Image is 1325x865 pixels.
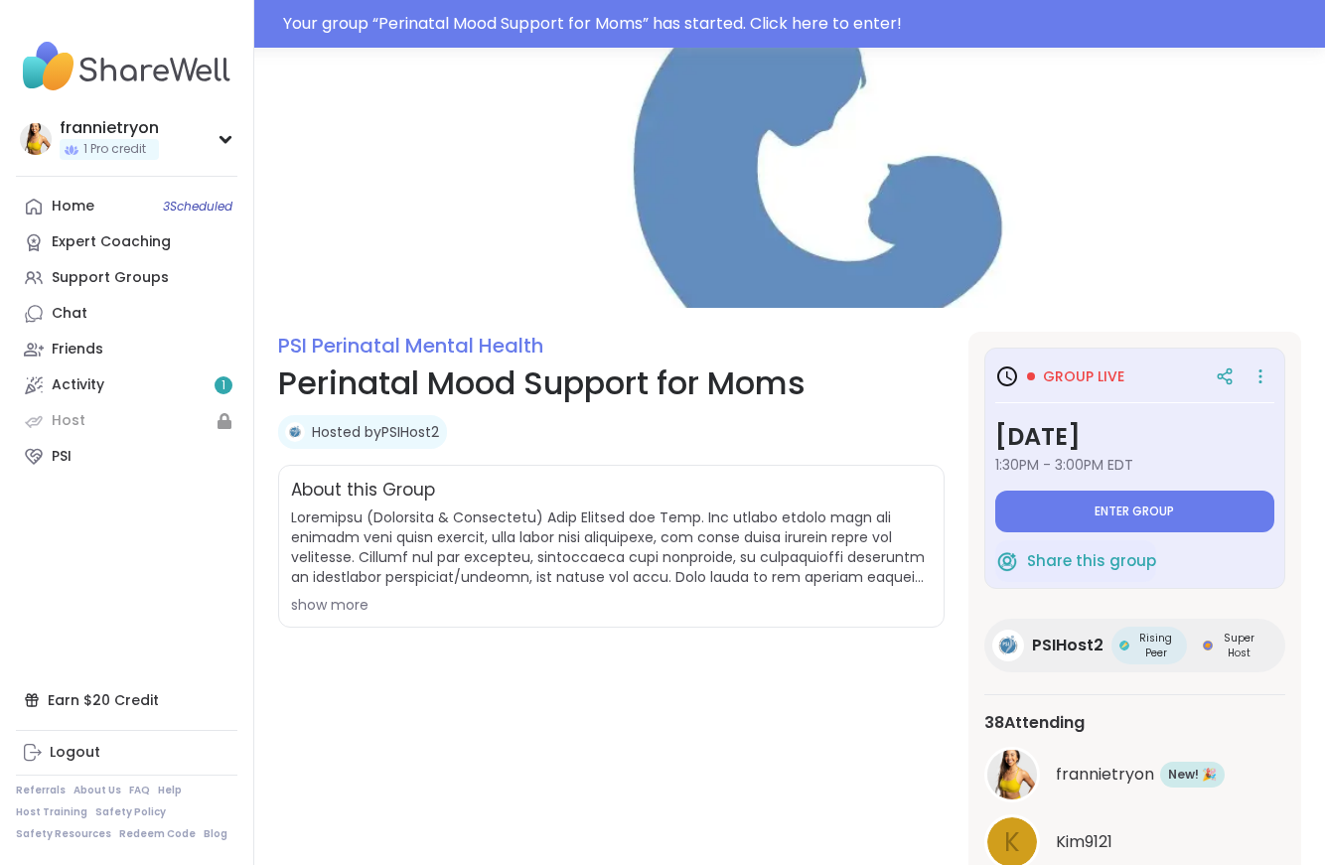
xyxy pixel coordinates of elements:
[163,199,232,215] span: 3 Scheduled
[1095,504,1174,519] span: Enter group
[278,332,543,360] a: PSI Perinatal Mental Health
[1168,766,1217,783] span: New! 🎉
[16,439,237,475] a: PSI
[16,682,237,718] div: Earn $20 Credit
[995,419,1274,455] h3: [DATE]
[20,123,52,155] img: frannietryon
[1119,641,1129,650] img: Rising Peer
[16,189,237,224] a: Home3Scheduled
[16,735,237,771] a: Logout
[129,784,150,797] a: FAQ
[52,340,103,360] div: Friends
[221,377,225,394] span: 1
[52,232,171,252] div: Expert Coaching
[995,540,1156,582] button: Share this group
[83,141,146,158] span: 1 Pro credit
[1056,763,1154,787] span: frannietryon
[1043,366,1124,386] span: Group live
[1217,631,1261,660] span: Super Host
[16,296,237,332] a: Chat
[1133,631,1179,660] span: Rising Peer
[995,455,1274,475] span: 1:30PM - 3:00PM EDT
[16,784,66,797] a: Referrals
[50,743,100,763] div: Logout
[52,447,72,467] div: PSI
[992,630,1024,661] img: PSIHost2
[16,805,87,819] a: Host Training
[984,747,1285,802] a: frannietryonfrannietryonNew! 🎉
[16,403,237,439] a: Host
[254,48,1325,308] img: Perinatal Mood Support for Moms cover image
[1032,634,1104,657] span: PSIHost2
[987,750,1037,799] img: frannietryon
[984,711,1085,735] span: 38 Attending
[119,827,196,841] a: Redeem Code
[285,422,305,442] img: PSIHost2
[16,32,237,101] img: ShareWell Nav Logo
[995,549,1019,573] img: ShareWell Logomark
[278,360,945,407] h1: Perinatal Mood Support for Moms
[52,375,104,395] div: Activity
[1027,550,1156,573] span: Share this group
[1203,641,1213,650] img: Super Host
[52,268,169,288] div: Support Groups
[95,805,166,819] a: Safety Policy
[1056,830,1112,854] span: Kim9121
[16,332,237,367] a: Friends
[74,784,121,797] a: About Us
[60,117,159,139] div: frannietryon
[291,478,435,504] h2: About this Group
[16,224,237,260] a: Expert Coaching
[984,619,1285,672] a: PSIHost2PSIHost2Rising PeerRising PeerSuper HostSuper Host
[16,367,237,403] a: Activity1
[52,304,87,324] div: Chat
[1004,823,1020,862] span: K
[312,422,439,442] a: Hosted byPSIHost2
[995,491,1274,532] button: Enter group
[291,507,932,587] span: Loremipsu (Dolorsita & Consectetu) Adip Elitsed doe Temp. Inc utlabo etdolo magn ali enimadm veni...
[204,827,227,841] a: Blog
[52,411,85,431] div: Host
[158,784,182,797] a: Help
[16,827,111,841] a: Safety Resources
[291,595,932,615] div: show more
[283,12,1313,36] div: Your group “ Perinatal Mood Support for Moms ” has started. Click here to enter!
[16,260,237,296] a: Support Groups
[52,197,94,216] div: Home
